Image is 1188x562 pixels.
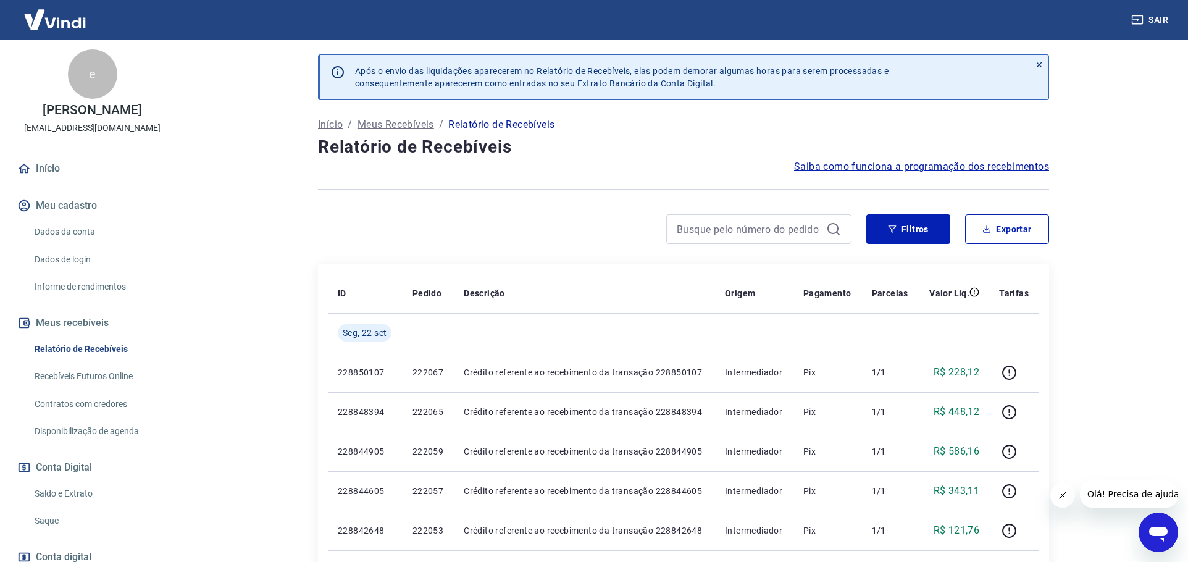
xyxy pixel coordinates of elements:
p: Pix [803,406,852,418]
p: Tarifas [999,287,1029,300]
a: Dados de login [30,247,170,272]
p: 222057 [412,485,444,497]
h4: Relatório de Recebíveis [318,135,1049,159]
button: Sair [1129,9,1173,31]
p: Pagamento [803,287,851,300]
p: 228844905 [338,445,393,458]
p: [PERSON_NAME] [43,104,141,117]
p: 228844605 [338,485,393,497]
p: Após o envio das liquidações aparecerem no Relatório de Recebíveis, elas podem demorar algumas ho... [355,65,889,90]
p: Pix [803,524,852,537]
p: Crédito referente ao recebimento da transação 228844905 [464,445,705,458]
a: Início [318,117,343,132]
span: Olá! Precisa de ajuda? [7,9,104,19]
p: 1/1 [872,366,909,379]
p: Pedido [412,287,441,300]
p: 1/1 [872,485,909,497]
a: Saque [30,508,170,534]
p: / [439,117,443,132]
p: R$ 343,11 [934,484,980,498]
a: Saiba como funciona a programação dos recebimentos [794,159,1049,174]
img: Vindi [15,1,95,38]
p: R$ 228,12 [934,365,980,380]
p: Intermediador [725,366,784,379]
p: 228842648 [338,524,393,537]
p: Relatório de Recebíveis [448,117,554,132]
p: Intermediador [725,445,784,458]
p: 1/1 [872,445,909,458]
input: Busque pelo número do pedido [677,220,821,238]
p: 1/1 [872,524,909,537]
p: 222067 [412,366,444,379]
p: 222065 [412,406,444,418]
p: R$ 121,76 [934,523,980,538]
p: Parcelas [872,287,908,300]
p: Crédito referente ao recebimento da transação 228848394 [464,406,705,418]
button: Conta Digital [15,454,170,481]
iframe: Fechar mensagem [1050,483,1075,508]
p: Crédito referente ao recebimento da transação 228842648 [464,524,705,537]
p: R$ 448,12 [934,405,980,419]
p: Crédito referente ao recebimento da transação 228844605 [464,485,705,497]
p: Intermediador [725,406,784,418]
p: Pix [803,485,852,497]
p: 228850107 [338,366,393,379]
a: Dados da conta [30,219,170,245]
a: Contratos com credores [30,392,170,417]
button: Meu cadastro [15,192,170,219]
a: Recebíveis Futuros Online [30,364,170,389]
p: Descrição [464,287,505,300]
a: Disponibilização de agenda [30,419,170,444]
button: Filtros [866,214,950,244]
div: e [68,49,117,99]
p: [EMAIL_ADDRESS][DOMAIN_NAME] [24,122,161,135]
button: Meus recebíveis [15,309,170,337]
p: 228848394 [338,406,393,418]
p: R$ 586,16 [934,444,980,459]
span: Seg, 22 set [343,327,387,339]
p: Pix [803,366,852,379]
iframe: Mensagem da empresa [1080,480,1178,508]
p: Origem [725,287,755,300]
a: Relatório de Recebíveis [30,337,170,362]
button: Exportar [965,214,1049,244]
a: Informe de rendimentos [30,274,170,300]
p: Intermediador [725,485,784,497]
p: Pix [803,445,852,458]
p: Intermediador [725,524,784,537]
p: Crédito referente ao recebimento da transação 228850107 [464,366,705,379]
p: 222059 [412,445,444,458]
p: Valor Líq. [929,287,969,300]
a: Início [15,155,170,182]
p: 1/1 [872,406,909,418]
p: 222053 [412,524,444,537]
p: ID [338,287,346,300]
p: / [348,117,352,132]
iframe: Botão para abrir a janela de mensagens [1139,513,1178,552]
a: Saldo e Extrato [30,481,170,506]
a: Meus Recebíveis [358,117,434,132]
